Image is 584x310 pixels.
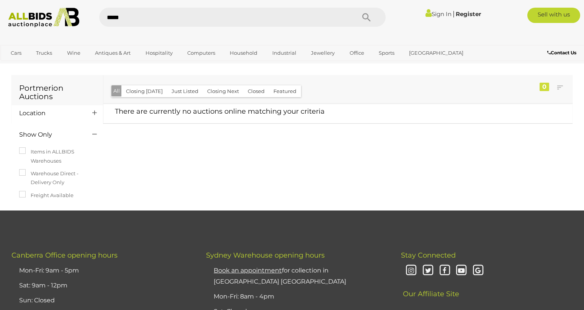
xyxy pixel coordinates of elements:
i: Google [471,264,485,277]
button: Closing Next [203,85,244,97]
li: Sat: 9am - 12pm [17,278,187,293]
span: Sydney Warehouse opening hours [206,251,325,259]
button: Closed [243,85,269,97]
a: Jewellery [306,47,340,59]
button: All [111,85,122,96]
a: [GEOGRAPHIC_DATA] [404,47,468,59]
i: Twitter [421,264,435,277]
span: | [453,10,455,18]
i: Youtube [455,264,468,277]
a: Trucks [31,47,57,59]
h4: Location [19,110,81,117]
span: Our Affiliate Site [401,278,459,298]
a: Office [345,47,369,59]
label: Warehouse Direct - Delivery Only [19,169,95,187]
h4: Show Only [19,131,81,138]
button: Featured [269,85,301,97]
button: Closing [DATE] [121,85,167,97]
button: Just Listed [167,85,203,97]
li: Sun: Closed [17,293,187,308]
a: Sell with us [527,8,580,23]
a: Industrial [267,47,301,59]
li: Mon-Fri: 9am - 5pm [17,263,187,278]
h1: Portmerion Auctions [19,84,95,101]
label: Items in ALLBIDS Warehouses [19,147,95,165]
a: Household [225,47,262,59]
a: Book an appointmentfor collection in [GEOGRAPHIC_DATA] [GEOGRAPHIC_DATA] [214,267,346,285]
span: There are currently no auctions online matching your criteria [115,107,325,116]
a: Wine [62,47,85,59]
label: Freight Available [19,191,74,200]
a: Register [456,10,481,18]
li: Mon-Fri: 8am - 4pm [212,289,381,304]
img: Allbids.com.au [4,8,83,28]
i: Instagram [405,264,418,277]
a: Cars [6,47,26,59]
span: Stay Connected [401,251,456,259]
a: Hospitality [141,47,178,59]
a: Computers [182,47,220,59]
a: Sign In [425,10,451,18]
span: Canberra Office opening hours [11,251,118,259]
u: Book an appointment [214,267,282,274]
a: Contact Us [547,49,578,57]
div: 0 [540,83,549,91]
a: Antiques & Art [90,47,136,59]
i: Facebook [438,264,451,277]
b: Contact Us [547,50,576,55]
a: Sports [374,47,399,59]
button: Search [347,8,386,27]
